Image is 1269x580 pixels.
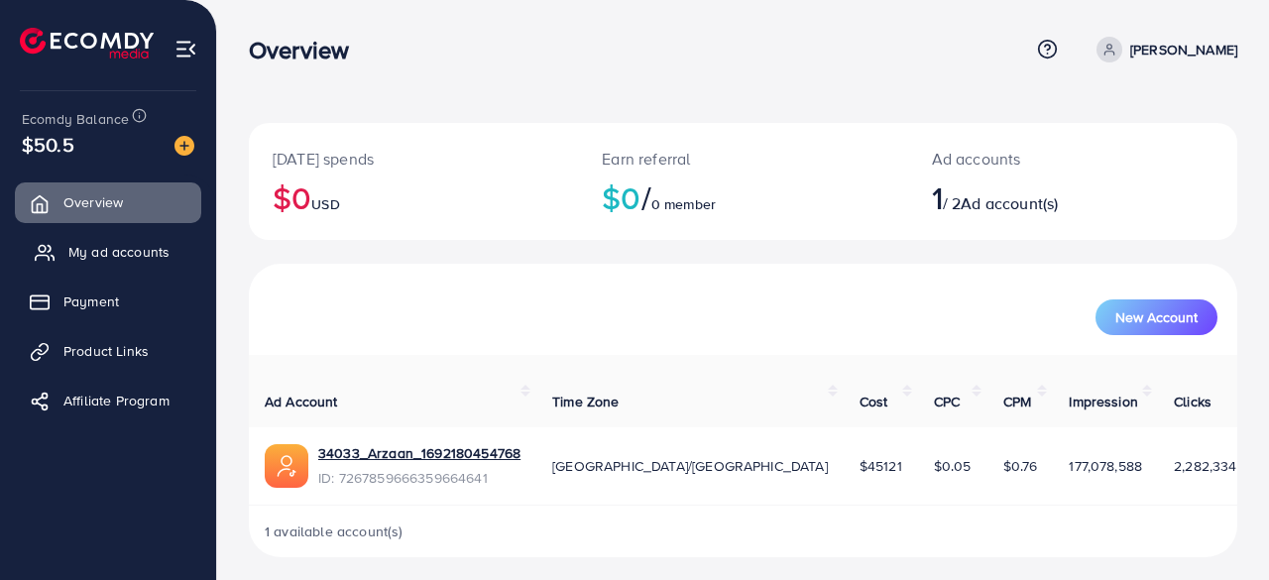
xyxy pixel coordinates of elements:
[552,456,828,476] span: [GEOGRAPHIC_DATA]/[GEOGRAPHIC_DATA]
[1174,456,1236,476] span: 2,282,334
[602,178,883,216] h2: $0
[1003,392,1031,411] span: CPM
[932,178,1131,216] h2: / 2
[63,192,123,212] span: Overview
[318,468,520,488] span: ID: 7267859666359664641
[63,291,119,311] span: Payment
[68,242,170,262] span: My ad accounts
[552,392,619,411] span: Time Zone
[265,392,338,411] span: Ad Account
[15,232,201,272] a: My ad accounts
[860,456,902,476] span: $45121
[1115,310,1198,324] span: New Account
[932,147,1131,171] p: Ad accounts
[265,522,404,541] span: 1 available account(s)
[1069,392,1138,411] span: Impression
[273,178,554,216] h2: $0
[15,182,201,222] a: Overview
[934,392,960,411] span: CPC
[1130,38,1237,61] p: [PERSON_NAME]
[15,331,201,371] a: Product Links
[860,392,888,411] span: Cost
[63,341,149,361] span: Product Links
[1069,456,1142,476] span: 177,078,588
[311,194,339,214] span: USD
[273,147,554,171] p: [DATE] spends
[22,109,129,129] span: Ecomdy Balance
[934,456,972,476] span: $0.05
[63,391,170,410] span: Affiliate Program
[15,282,201,321] a: Payment
[641,174,651,220] span: /
[1089,37,1237,62] a: [PERSON_NAME]
[932,174,943,220] span: 1
[249,36,365,64] h3: Overview
[174,136,194,156] img: image
[20,28,154,58] img: logo
[961,192,1058,214] span: Ad account(s)
[1096,299,1217,335] button: New Account
[174,38,197,60] img: menu
[602,147,883,171] p: Earn referral
[318,443,520,463] a: 34033_Arzaan_1692180454768
[651,194,716,214] span: 0 member
[15,381,201,420] a: Affiliate Program
[22,130,74,159] span: $50.5
[265,444,308,488] img: ic-ads-acc.e4c84228.svg
[1003,456,1038,476] span: $0.76
[1174,392,1211,411] span: Clicks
